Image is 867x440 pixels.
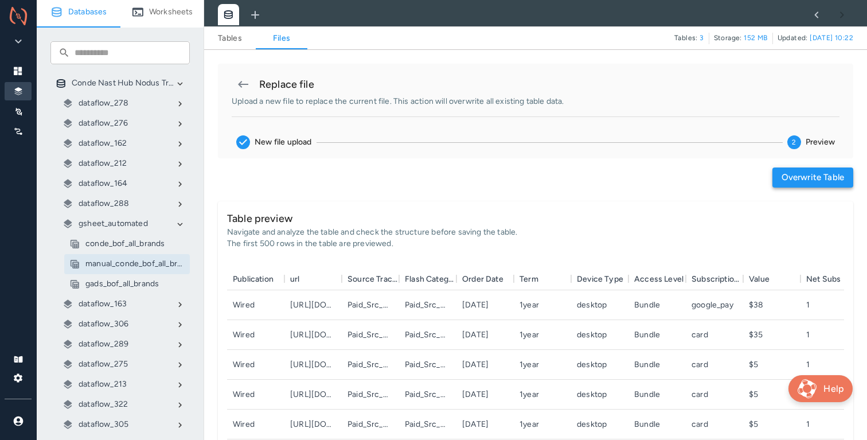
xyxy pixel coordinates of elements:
p: dataflow_306 [79,318,128,330]
div: Source Tracking [342,268,399,290]
p: dataflow_162 [79,138,127,149]
div: https://www.wired.com/v2/offers/wir002/paymentform?source=Paid_Src_Google_0_BAU_0_Promo_0_WIR_US_... [290,329,336,341]
h6: Table preview [227,211,844,227]
div: google_pay [692,299,733,311]
div: Publication [233,268,274,290]
div: Wired [233,359,255,371]
p: conde_bof_all_brands [85,238,165,250]
img: multi-layers-icon.695f95a1512800deeb38202d1aada29e.svg [62,379,74,391]
div: Bundle [634,329,660,341]
div: Wired [233,299,255,311]
h6: Replace file [259,76,314,93]
div: 1/1/24 [462,419,489,430]
div: 1 [806,419,810,430]
div: 1year [520,389,539,400]
div: $5 [749,419,758,430]
p: Conde Nast Hub Nodus Transformation Database [72,77,175,89]
span: 3 [700,34,704,42]
span: Tables: [674,33,704,44]
div: url [290,268,300,290]
div: Flash Category [399,268,456,290]
div: Schema navigation links [204,28,674,49]
div: Paid_Src_Google_0_BAU_0_Promo [347,389,393,400]
p: dataflow_305 [79,419,128,430]
div: Bundle [634,389,660,400]
div: 1/1/24 [462,299,489,311]
p: Upload a new file to replace the current file. This action will overwrite all existing table data. [232,96,839,107]
div: Device Type [571,268,628,290]
div: Paid_Src_Google_0_BAU_0_Promo [347,419,393,430]
div: Subscription Payment Method [692,268,743,290]
p: dataflow_278 [79,98,128,109]
div: 1 [806,329,810,341]
p: dataflow_163 [79,298,127,310]
div: Bundle [634,359,660,371]
div: 1year [520,299,539,311]
img: table-icon.12998d697212306dff0f7c8d2cbd69fa.svg [69,258,81,270]
div: Order Date [462,268,503,290]
div: card [692,389,708,400]
div: card [692,359,708,371]
img: multi-layers-icon.695f95a1512800deeb38202d1aada29e.svg [62,138,74,150]
div: Paid_Src_Google_0_BAU_0_Promo [347,329,393,341]
a: Files [256,32,307,45]
span: Preview [806,137,835,148]
p: dataflow_213 [79,379,127,390]
div: https://www.wired.com/v2/offers/wir002/paymentform?source=Paid_Src_Google_0_BAU_0_Promo_0_WIR_US_... [290,419,336,430]
img: multi-layers-icon.695f95a1512800deeb38202d1aada29e.svg [62,359,74,371]
p: dataflow_322 [79,399,128,410]
div: Paid_Src_Google [405,329,451,341]
p: Databases [68,6,107,18]
p: dataflow_276 [79,118,128,129]
div: Paid_Src_Google [405,359,451,371]
div: desktop [577,329,607,341]
img: table-icon.12998d697212306dff0f7c8d2cbd69fa.svg [69,238,81,250]
div: Bundle [634,299,660,311]
p: Worksheets [149,6,193,18]
div: 1year [520,359,539,371]
div: 1/1/24 [462,389,489,400]
img: multi-layers-icon.695f95a1512800deeb38202d1aada29e.svg [62,399,74,411]
div: Wired [233,419,255,430]
div: desktop [577,359,607,371]
div: Flash Category [405,268,456,290]
span: Storage: [714,33,768,44]
div: desktop [577,419,607,430]
div: Wired [233,389,255,400]
div: Net Subs [806,268,841,290]
span: [DATE] 10:22 [810,34,853,42]
div: 1 [806,359,810,371]
img: multi-layers-icon.695f95a1512800deeb38202d1aada29e.svg [62,158,74,170]
div: Publication [227,268,284,290]
div: 1/1/24 [462,359,489,371]
div: Bundle [634,419,660,430]
div: Device Type [577,268,623,290]
img: multi-layers-icon.695f95a1512800deeb38202d1aada29e.svg [62,98,74,110]
div: https://www.wired.com/v2/offers/wir002/paymentform?source=Paid_Src_Google_0_BAU_0_Promo_0_WIR_US_... [290,389,336,400]
div: Paid_Src_Google_0_BAU_0_Promo [347,359,393,371]
img: multi-layers-icon.695f95a1512800deeb38202d1aada29e.svg [62,198,74,210]
span: Updated: [778,33,853,44]
a: Tables [204,32,256,45]
div: Value [749,268,770,290]
div: Access Level [634,268,684,290]
p: gads_bof_all_brands [85,278,159,290]
p: dataflow_289 [79,338,128,350]
div: Order Date [456,268,514,290]
img: multi-layers-icon.695f95a1512800deeb38202d1aada29e.svg [62,318,74,330]
div: 1/1/24 [462,329,489,341]
img: table-icon.12998d697212306dff0f7c8d2cbd69fa.svg [69,278,81,290]
text: 2 [792,138,796,146]
div: card [692,329,708,341]
button: Overwrite table [772,168,853,188]
p: gsheet_automated [79,218,148,229]
p: manual_conde_bof_all_brands [85,258,185,270]
div: url [284,268,342,290]
p: dataflow_164 [79,178,127,189]
img: multi-layers-icon.695f95a1512800deeb38202d1aada29e.svg [62,338,74,351]
div: Source Tracking [347,268,399,290]
img: multi-layers-icon.695f95a1512800deeb38202d1aada29e.svg [62,298,74,310]
span: 152 MB [744,34,767,42]
div: $38 [749,299,764,311]
div: Wired [233,329,255,341]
